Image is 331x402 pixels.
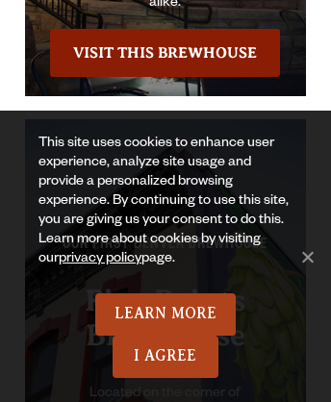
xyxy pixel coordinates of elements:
[297,247,317,266] span: No
[95,293,237,336] a: Learn More
[59,252,141,267] a: privacy policy
[50,29,280,77] a: Visit the Fort Collin's Brewery & Taproom
[113,336,218,378] a: I Agree
[38,135,293,293] div: This site uses cookies to enhance user experience, analyze site usage and provide a personalized ...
